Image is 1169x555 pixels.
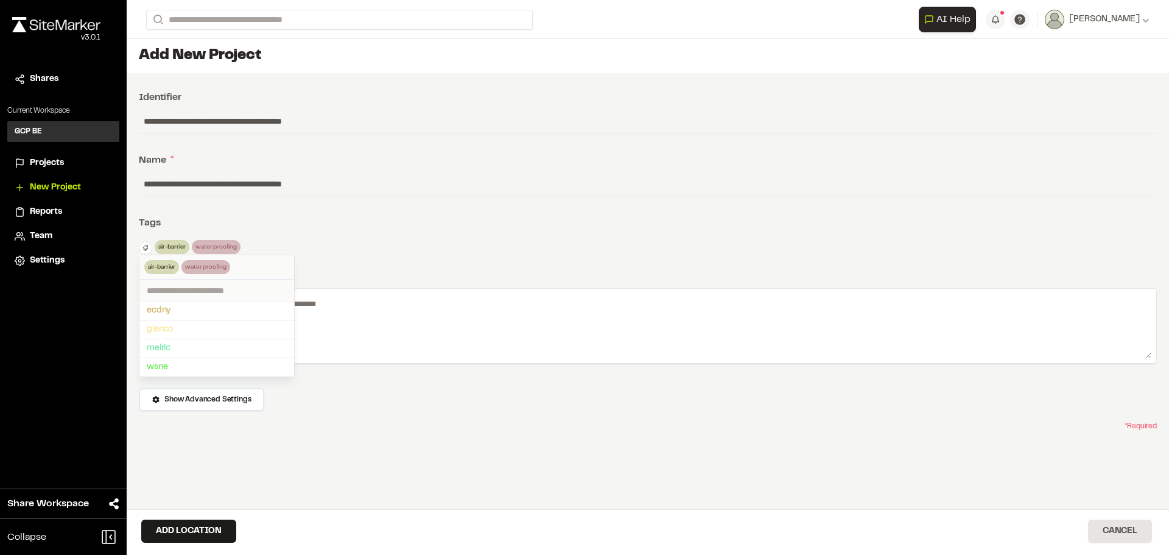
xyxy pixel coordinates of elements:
[181,260,230,274] div: water proofing
[147,361,287,374] span: wsne
[147,342,287,355] span: melric
[147,323,287,336] span: glenco
[144,260,179,274] div: air-barrier
[147,304,287,317] span: ecdny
